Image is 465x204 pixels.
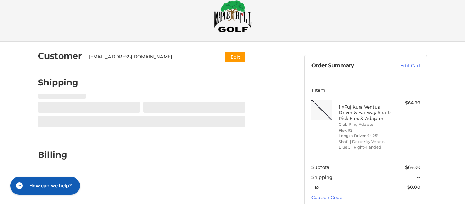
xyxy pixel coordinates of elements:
a: Edit Cart [385,62,420,69]
span: -- [417,174,420,180]
div: [EMAIL_ADDRESS][DOMAIN_NAME] [89,53,212,60]
li: Length Driver 44.25" [339,133,391,139]
span: $0.00 [407,184,420,190]
h4: 1 x Fujikura Ventus Driver & Fairway Shaft- Pick Flex & Adapter [339,104,391,121]
div: $64.99 [393,100,420,106]
h3: Order Summary [311,62,385,69]
a: Coupon Code [311,195,342,200]
h3: 1 Item [311,87,420,93]
h2: Customer [38,51,82,61]
span: Tax [311,184,319,190]
li: Club Ping Adapter [339,122,391,127]
iframe: Google Customer Reviews [408,185,465,204]
li: Shaft | Dexterity Ventus Blue 5 | Right-Handed [339,139,391,150]
span: Subtotal [311,164,331,170]
h2: Shipping [38,77,78,88]
iframe: Gorgias live chat messenger [7,174,82,197]
span: $64.99 [405,164,420,170]
h2: Billing [38,150,78,160]
span: Shipping [311,174,332,180]
li: Flex R2 [339,127,391,133]
button: Edit [225,52,245,62]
